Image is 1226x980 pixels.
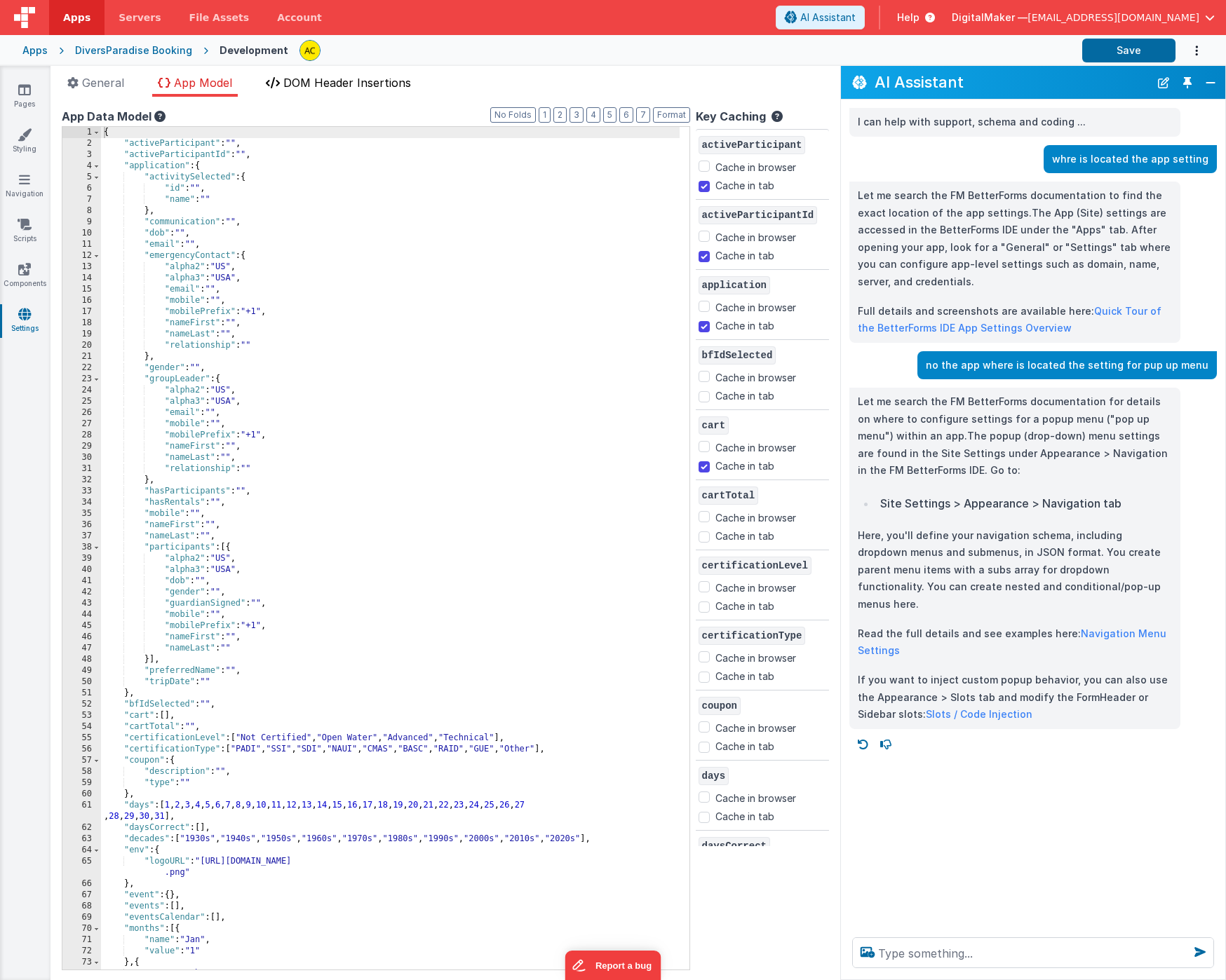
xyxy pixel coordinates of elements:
[62,261,101,273] div: 13
[62,587,101,598] div: 42
[62,385,101,396] div: 24
[62,912,101,923] div: 69
[62,643,101,654] div: 47
[699,276,770,294] span: application
[300,41,320,60] img: 537c39742b1019dd2b6d6d7c971797ad
[62,295,101,306] div: 16
[62,475,101,486] div: 32
[62,329,101,340] div: 19
[62,946,101,957] div: 72
[62,374,101,385] div: 23
[62,127,101,138] div: 1
[715,458,774,473] label: Cache in tab
[62,688,101,699] div: 51
[62,239,101,250] div: 11
[62,665,101,676] div: 49
[62,161,101,172] div: 4
[715,178,774,193] label: Cache in tab
[926,357,1208,374] p: no the app where is located the setting for pup up menu
[539,107,551,123] button: 1
[62,217,101,228] div: 9
[715,809,774,824] label: Cache in tab
[715,789,796,805] label: Cache in browser
[62,205,101,217] div: 8
[490,107,536,123] button: No Folds
[875,74,1150,90] h2: AI Assistant
[62,418,101,430] div: 27
[62,407,101,418] div: 26
[699,767,729,785] span: days
[62,250,101,261] div: 12
[1028,11,1199,25] span: [EMAIL_ADDRESS][DOMAIN_NAME]
[926,708,1032,720] a: Slots / Code Injection
[858,303,1172,337] p: Full details and screenshots are available here:
[715,388,774,403] label: Cache in tab
[62,542,101,553] div: 38
[62,318,101,329] div: 18
[699,627,806,645] span: certificationType
[62,362,101,374] div: 22
[858,672,1172,723] p: If you want to inject custom popup behavior, you can also use the Appearance > Slots tab and modi...
[62,194,101,205] div: 7
[553,107,567,123] button: 2
[62,172,101,183] div: 5
[603,107,617,123] button: 5
[715,158,796,175] label: Cache in browser
[715,669,774,683] label: Cache in tab
[696,111,766,123] h4: Key Caching
[63,11,90,25] span: Apps
[565,951,661,980] iframe: Marker.io feedback button
[952,11,1215,25] button: DigitalMaker — [EMAIL_ADDRESS][DOMAIN_NAME]
[62,138,101,149] div: 2
[958,322,1072,334] a: App Settings Overview
[62,284,101,295] div: 15
[858,393,1172,479] p: Let me search the FM BetterForms documentation for details on where to configure settings for a p...
[619,107,633,123] button: 6
[62,878,101,890] div: 66
[699,416,729,435] span: cart
[858,527,1172,613] p: Here, you'll define your navigation schema, including dropdown menus and submenus, in JSON format...
[858,625,1172,660] p: Read the full details and see examples here:
[897,11,919,25] span: Help
[62,273,101,284] div: 14
[62,531,101,542] div: 37
[189,11,250,25] span: File Assets
[62,632,101,643] div: 46
[62,845,101,856] div: 64
[699,136,806,154] span: activeParticipant
[62,609,101,620] div: 44
[715,529,774,543] label: Cache in tab
[62,934,101,946] div: 71
[62,800,101,822] div: 61
[570,107,584,123] button: 3
[62,676,101,688] div: 50
[715,318,774,333] label: Cache in tab
[62,340,101,351] div: 20
[715,719,796,735] label: Cache in browser
[699,557,811,575] span: certificationLevel
[22,43,48,57] div: Apps
[62,710,101,721] div: 53
[1201,73,1220,93] button: Close
[174,76,232,90] span: App Model
[715,508,796,525] label: Cache in browser
[62,744,101,755] div: 56
[699,346,776,365] span: bfIdSelected
[62,923,101,934] div: 70
[62,856,101,878] div: 65
[62,777,101,789] div: 59
[952,11,1028,25] span: DigitalMaker —
[699,206,818,224] span: activeParticipantId
[800,11,856,25] span: AI Assistant
[715,739,774,754] label: Cache in tab
[62,766,101,777] div: 58
[62,183,101,194] div: 6
[715,228,796,245] label: Cache in browser
[715,298,796,315] label: Cache in browser
[62,486,101,497] div: 33
[62,699,101,710] div: 52
[715,248,774,263] label: Cache in tab
[82,76,124,90] span: General
[858,114,1172,131] p: I can help with support, schema and coding ...
[62,430,101,441] div: 28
